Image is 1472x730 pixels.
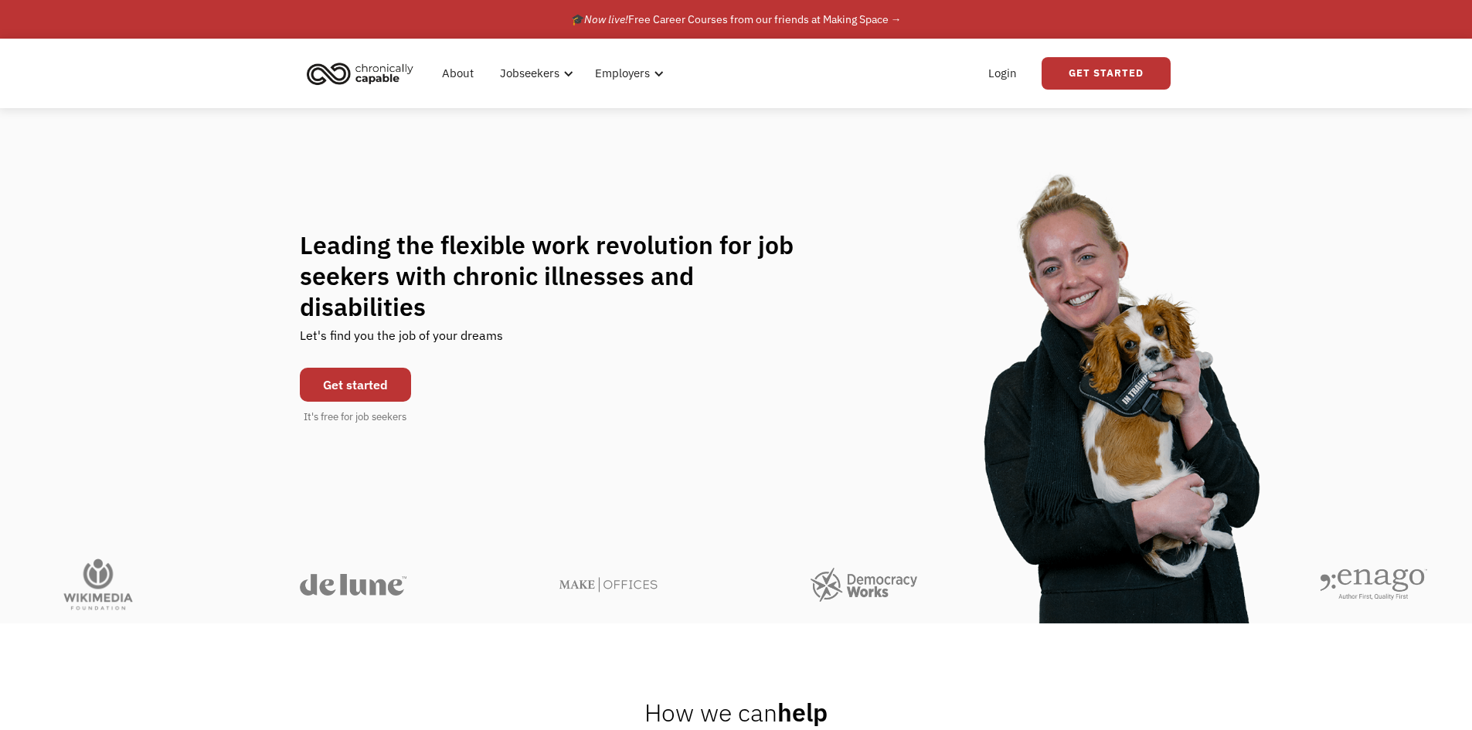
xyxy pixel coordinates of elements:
a: Login [979,49,1026,98]
div: Employers [586,49,668,98]
span: How we can [644,696,777,728]
div: Employers [595,64,650,83]
h2: help [644,697,828,728]
div: Jobseekers [491,49,578,98]
em: Now live! [584,12,628,26]
div: 🎓 Free Career Courses from our friends at Making Space → [571,10,902,29]
a: About [433,49,483,98]
a: home [302,56,425,90]
div: It's free for job seekers [304,409,406,425]
div: Let's find you the job of your dreams [300,322,503,360]
a: Get Started [1042,57,1171,90]
div: Jobseekers [500,64,559,83]
a: Get started [300,368,411,402]
img: Chronically Capable logo [302,56,418,90]
h1: Leading the flexible work revolution for job seekers with chronic illnesses and disabilities [300,229,824,322]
